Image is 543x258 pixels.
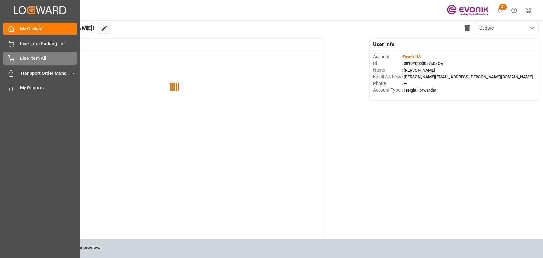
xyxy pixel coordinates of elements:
[20,40,77,47] span: Line Item Parking Lot
[479,25,494,31] span: Update
[3,23,77,35] a: My Cockpit
[447,5,488,16] img: Evonik-brand-mark-Deep-Purple-RGB.jpeg_1700498283.jpeg
[492,3,507,17] button: show 21 new notifications
[373,73,402,80] span: Email Address
[373,80,402,87] span: Phone
[402,88,436,93] span: : Freight Forwarder
[3,37,77,50] a: Line Item Parking Lot
[20,55,77,62] span: Line Item All
[402,74,533,79] span: : [PERSON_NAME][EMAIL_ADDRESS][PERSON_NAME][DOMAIN_NAME]
[402,54,421,59] span: :
[20,25,77,32] span: My Cockpit
[3,82,77,94] a: My Reports
[373,60,402,67] span: Id
[373,53,402,60] span: Account
[403,54,421,59] span: Evonik US
[499,4,507,10] span: 21
[20,85,77,91] span: My Reports
[507,3,521,17] button: Help Center
[373,87,402,94] span: Account Type
[20,70,70,77] span: Transport Order Management
[402,68,435,73] span: : [PERSON_NAME]
[402,81,407,86] span: : —
[373,67,402,73] span: Name
[3,52,77,65] a: Line Item All
[373,41,394,48] span: User Info
[402,61,445,66] span: : 0019Y0000057sDzQAI
[475,22,538,34] button: open menu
